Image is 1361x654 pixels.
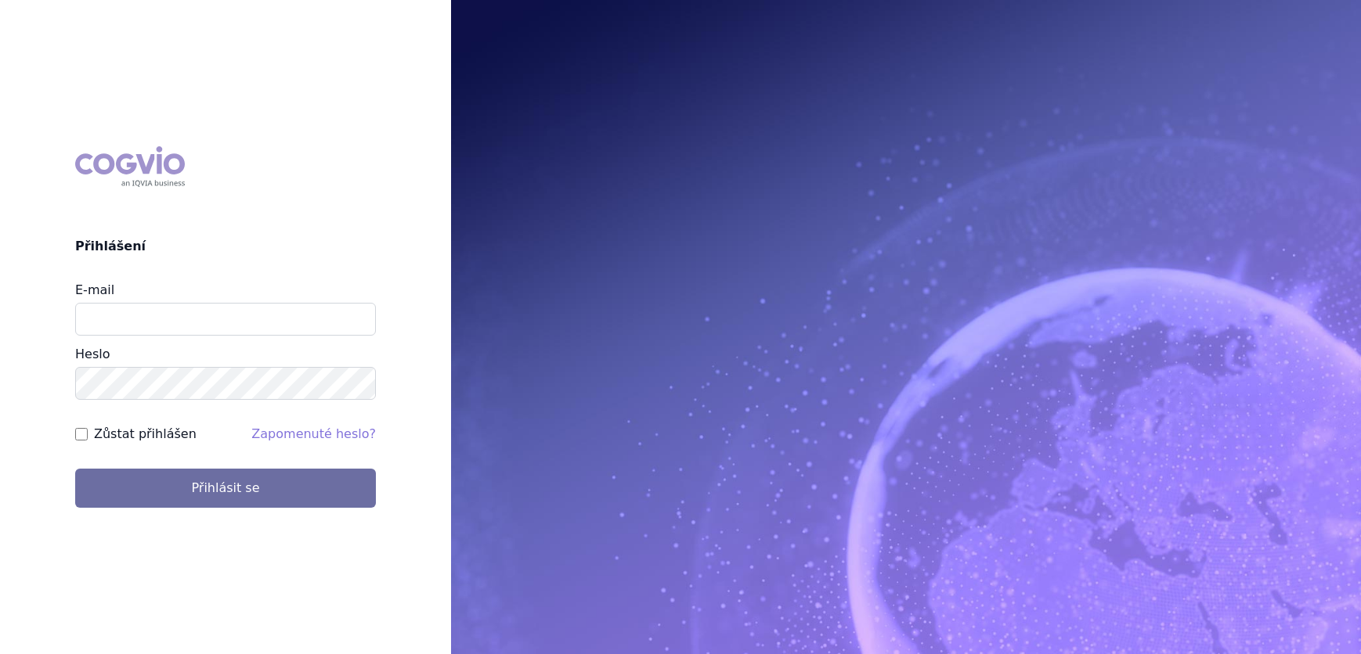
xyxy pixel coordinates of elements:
[75,237,376,256] h2: Přihlášení
[251,426,376,441] a: Zapomenuté heslo?
[75,347,110,361] label: Heslo
[75,469,376,508] button: Přihlásit se
[75,282,114,297] label: E-mail
[94,425,197,444] label: Zůstat přihlášen
[75,146,185,187] div: COGVIO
